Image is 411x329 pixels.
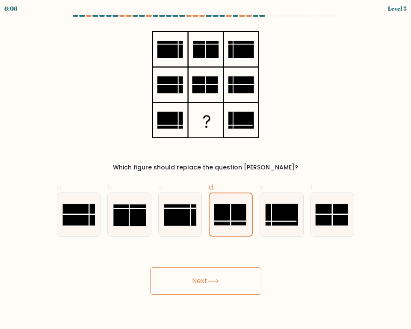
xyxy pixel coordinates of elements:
span: b. [107,182,113,192]
button: Next [150,267,261,295]
span: a. [57,182,62,192]
span: c. [158,182,164,192]
span: e. [260,182,265,192]
div: 6:06 [4,4,18,13]
div: Level 3 [388,4,407,13]
div: Which figure should replace the question [PERSON_NAME]? [62,163,349,172]
span: d. [209,182,214,192]
span: f. [310,182,314,192]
